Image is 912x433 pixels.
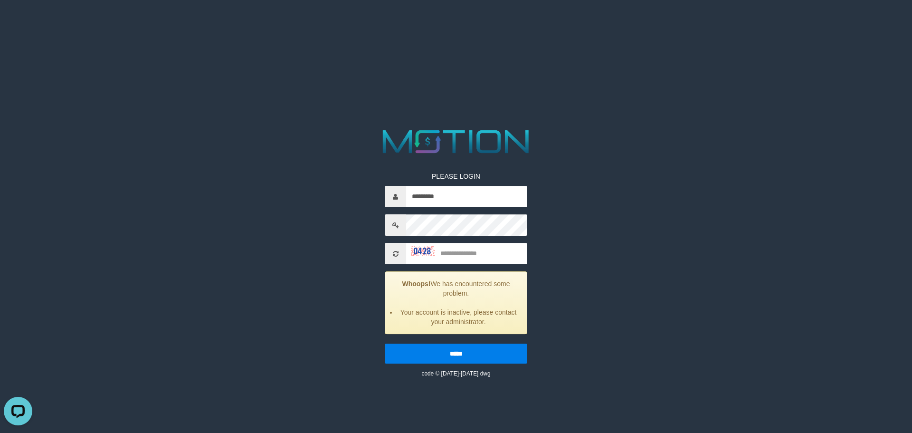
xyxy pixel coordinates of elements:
[402,280,431,288] strong: Whoops!
[376,126,536,157] img: MOTION_logo.png
[421,370,490,377] small: code © [DATE]-[DATE] dwg
[4,4,32,32] button: Open LiveChat chat widget
[397,308,520,327] li: Your account is inactive, please contact your administrator.
[411,246,435,256] img: captcha
[385,172,527,181] p: PLEASE LOGIN
[385,271,527,334] div: We has encountered some problem.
